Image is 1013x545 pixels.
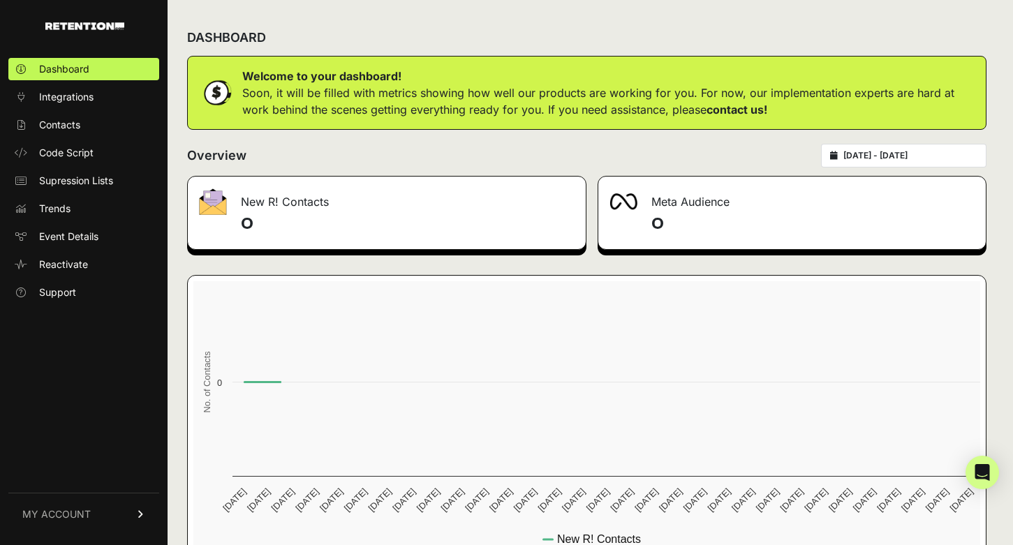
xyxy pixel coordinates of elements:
[39,118,80,132] span: Contacts
[242,69,401,83] strong: Welcome to your dashboard!
[851,486,878,514] text: [DATE]
[966,456,999,489] div: Open Intercom Messenger
[8,58,159,80] a: Dashboard
[187,146,246,165] h2: Overview
[39,90,94,104] span: Integrations
[681,486,709,514] text: [DATE]
[39,230,98,244] span: Event Details
[754,486,781,514] text: [DATE]
[8,197,159,220] a: Trends
[221,486,248,514] text: [DATE]
[39,202,71,216] span: Trends
[512,486,539,514] text: [DATE]
[651,213,975,235] h4: 0
[8,86,159,108] a: Integrations
[415,486,442,514] text: [DATE]
[241,213,575,235] h4: 0
[8,225,159,248] a: Event Details
[730,486,757,514] text: [DATE]
[535,486,563,514] text: [DATE]
[199,188,227,215] img: fa-envelope-19ae18322b30453b285274b1b8af3d052b27d846a4fbe8435d1a52b978f639a2.png
[39,285,76,299] span: Support
[245,486,272,514] text: [DATE]
[318,486,345,514] text: [DATE]
[8,493,159,535] a: MY ACCOUNT
[188,177,586,218] div: New R! Contacts
[463,486,490,514] text: [DATE]
[199,75,234,110] img: dollar-coin-05c43ed7efb7bc0c12610022525b4bbbb207c7efeef5aecc26f025e68dcafac9.png
[217,378,222,388] text: 0
[45,22,124,30] img: Retention.com
[187,28,266,47] h2: DASHBOARD
[707,103,767,117] a: contact us!
[8,253,159,276] a: Reactivate
[705,486,732,514] text: [DATE]
[609,193,637,210] img: fa-meta-2f981b61bb99beabf952f7030308934f19ce035c18b003e963880cc3fabeebb7.png
[827,486,854,514] text: [DATE]
[269,486,297,514] text: [DATE]
[8,281,159,304] a: Support
[8,170,159,192] a: Supression Lists
[342,486,369,514] text: [DATE]
[390,486,417,514] text: [DATE]
[657,486,684,514] text: [DATE]
[39,174,113,188] span: Supression Lists
[584,486,612,514] text: [DATE]
[366,486,393,514] text: [DATE]
[560,486,587,514] text: [DATE]
[802,486,829,514] text: [DATE]
[598,177,986,218] div: Meta Audience
[8,142,159,164] a: Code Script
[8,114,159,136] a: Contacts
[899,486,926,514] text: [DATE]
[293,486,320,514] text: [DATE]
[39,257,88,271] span: Reactivate
[947,486,975,514] text: [DATE]
[557,533,641,545] text: New R! Contacts
[924,486,951,514] text: [DATE]
[487,486,515,514] text: [DATE]
[778,486,806,514] text: [DATE]
[22,507,91,521] span: MY ACCOUNT
[242,84,975,118] p: Soon, it will be filled with metrics showing how well our products are working for you. For now, ...
[875,486,902,514] text: [DATE]
[39,146,94,160] span: Code Script
[439,486,466,514] text: [DATE]
[39,62,89,76] span: Dashboard
[609,486,636,514] text: [DATE]
[633,486,660,514] text: [DATE]
[202,351,212,412] text: No. of Contacts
